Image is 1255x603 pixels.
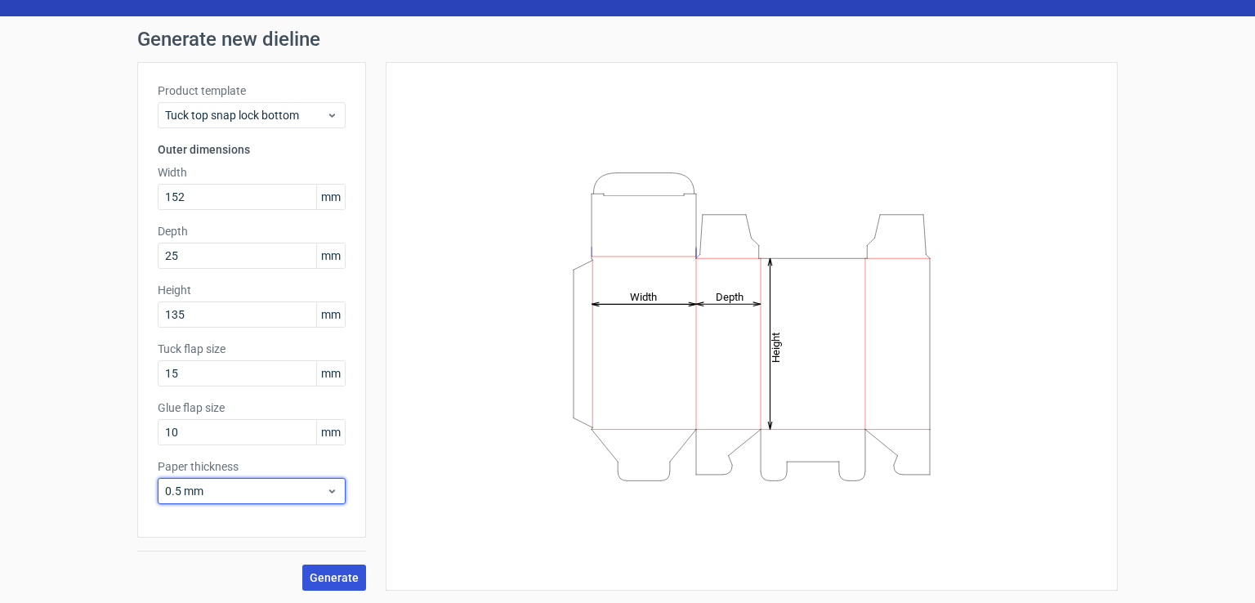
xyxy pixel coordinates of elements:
[158,83,346,99] label: Product template
[158,282,346,298] label: Height
[158,223,346,239] label: Depth
[316,420,345,444] span: mm
[316,302,345,327] span: mm
[316,243,345,268] span: mm
[158,400,346,416] label: Glue flap size
[165,483,326,499] span: 0.5 mm
[316,185,345,209] span: mm
[316,361,345,386] span: mm
[158,341,346,357] label: Tuck flap size
[770,332,782,362] tspan: Height
[302,565,366,591] button: Generate
[137,29,1118,49] h1: Generate new dieline
[158,164,346,181] label: Width
[310,572,359,583] span: Generate
[716,290,744,302] tspan: Depth
[165,107,326,123] span: Tuck top snap lock bottom
[630,290,657,302] tspan: Width
[158,141,346,158] h3: Outer dimensions
[158,458,346,475] label: Paper thickness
